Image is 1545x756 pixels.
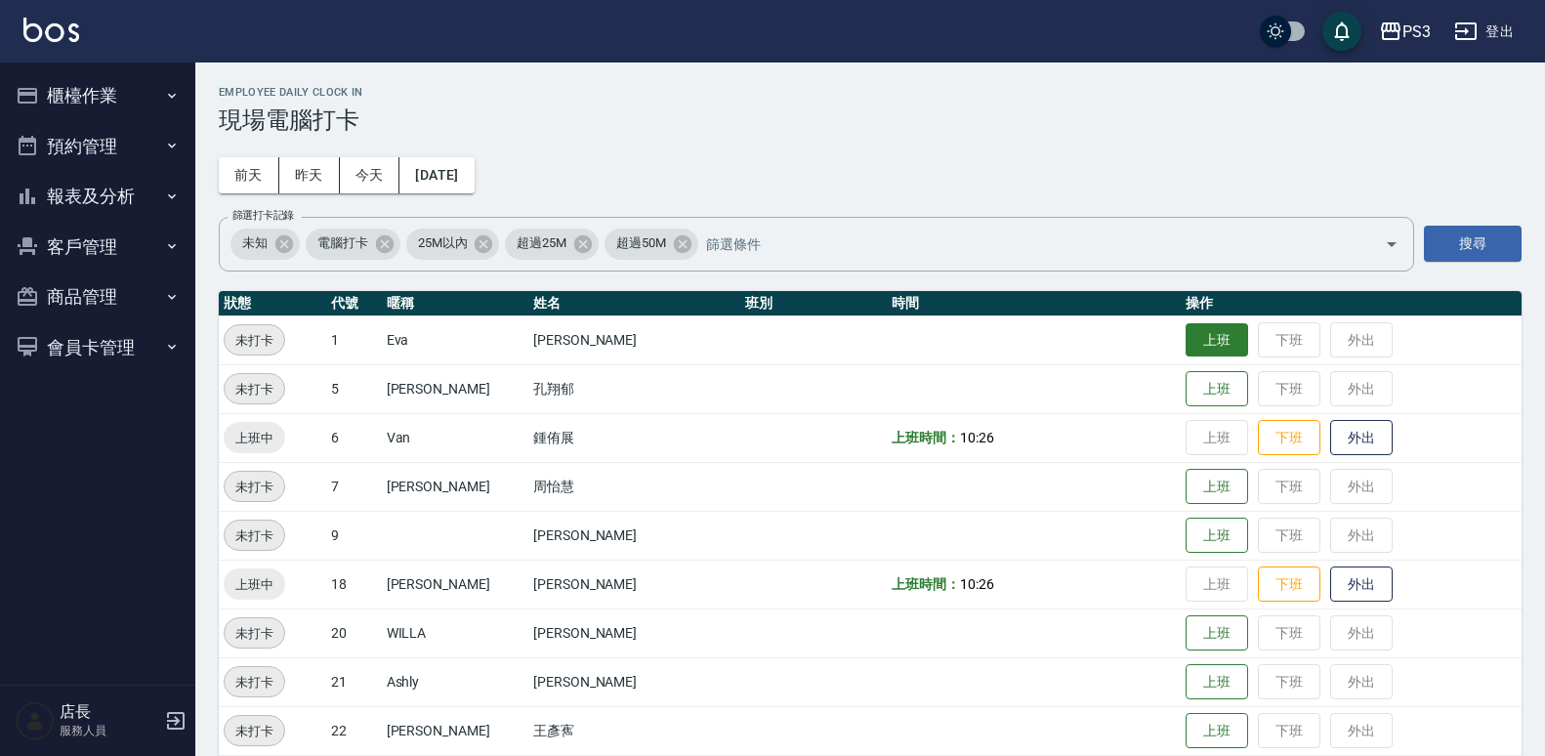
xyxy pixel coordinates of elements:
[382,291,528,316] th: 暱稱
[1186,469,1248,505] button: 上班
[224,428,285,448] span: 上班中
[8,121,188,172] button: 預約管理
[1402,20,1431,44] div: PS3
[528,609,740,657] td: [PERSON_NAME]
[326,364,382,413] td: 5
[8,322,188,373] button: 會員卡管理
[306,233,380,253] span: 電腦打卡
[306,229,400,260] div: 電腦打卡
[528,413,740,462] td: 鍾侑展
[279,157,340,193] button: 昨天
[219,157,279,193] button: 前天
[1322,12,1361,51] button: save
[326,657,382,706] td: 21
[960,576,994,592] span: 10:26
[225,672,284,693] span: 未打卡
[892,576,960,592] b: 上班時間：
[8,70,188,121] button: 櫃檯作業
[326,706,382,755] td: 22
[326,609,382,657] td: 20
[528,364,740,413] td: 孔翔郁
[23,18,79,42] img: Logo
[225,623,284,644] span: 未打卡
[528,462,740,511] td: 周怡慧
[1186,323,1248,357] button: 上班
[225,379,284,399] span: 未打卡
[225,477,284,497] span: 未打卡
[382,413,528,462] td: Van
[340,157,400,193] button: 今天
[326,315,382,364] td: 1
[1186,664,1248,700] button: 上班
[1258,420,1320,456] button: 下班
[232,208,294,223] label: 篩選打卡記錄
[382,315,528,364] td: Eva
[528,657,740,706] td: [PERSON_NAME]
[1371,12,1439,52] button: PS3
[16,701,55,740] img: Person
[225,330,284,351] span: 未打卡
[219,291,326,316] th: 狀態
[225,525,284,546] span: 未打卡
[505,233,578,253] span: 超過25M
[224,574,285,595] span: 上班中
[1446,14,1522,50] button: 登出
[892,430,960,445] b: 上班時間：
[382,706,528,755] td: [PERSON_NAME]
[406,229,500,260] div: 25M以內
[60,722,159,739] p: 服務人員
[1330,420,1393,456] button: 外出
[605,229,698,260] div: 超過50M
[605,233,678,253] span: 超過50M
[528,706,740,755] td: 王彥寯
[1186,371,1248,407] button: 上班
[1376,229,1407,260] button: Open
[326,291,382,316] th: 代號
[60,702,159,722] h5: 店長
[528,511,740,560] td: [PERSON_NAME]
[230,229,300,260] div: 未知
[382,462,528,511] td: [PERSON_NAME]
[960,430,994,445] span: 10:26
[219,106,1522,134] h3: 現場電腦打卡
[225,721,284,741] span: 未打卡
[382,364,528,413] td: [PERSON_NAME]
[219,86,1522,99] h2: Employee Daily Clock In
[887,291,1181,316] th: 時間
[740,291,887,316] th: 班別
[1424,226,1522,262] button: 搜尋
[399,157,474,193] button: [DATE]
[1181,291,1522,316] th: 操作
[505,229,599,260] div: 超過25M
[326,462,382,511] td: 7
[1186,615,1248,651] button: 上班
[701,227,1351,261] input: 篩選條件
[528,291,740,316] th: 姓名
[1330,567,1393,603] button: 外出
[382,609,528,657] td: WILLA
[382,560,528,609] td: [PERSON_NAME]
[1186,518,1248,554] button: 上班
[326,413,382,462] td: 6
[326,511,382,560] td: 9
[8,272,188,322] button: 商品管理
[230,233,279,253] span: 未知
[326,560,382,609] td: 18
[8,171,188,222] button: 報表及分析
[1258,567,1320,603] button: 下班
[8,222,188,273] button: 客戶管理
[406,233,480,253] span: 25M以內
[528,560,740,609] td: [PERSON_NAME]
[528,315,740,364] td: [PERSON_NAME]
[1186,713,1248,749] button: 上班
[382,657,528,706] td: Ashly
